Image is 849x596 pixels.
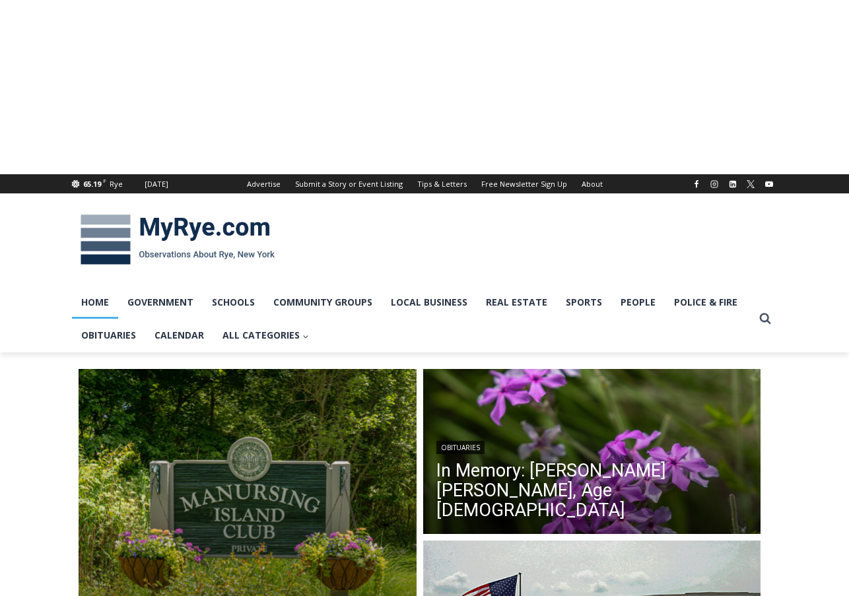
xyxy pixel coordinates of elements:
a: Calendar [145,319,213,352]
a: Community Groups [264,286,382,319]
span: All Categories [222,328,309,343]
a: Linkedin [725,176,741,192]
nav: Primary Navigation [72,286,753,352]
a: Tips & Letters [410,174,474,193]
a: Obituaries [72,319,145,352]
span: F [103,177,106,184]
a: All Categories [213,319,318,352]
button: View Search Form [753,307,777,331]
a: Sports [557,286,611,319]
div: [DATE] [145,178,168,190]
a: Home [72,286,118,319]
a: People [611,286,665,319]
a: Police & Fire [665,286,747,319]
a: YouTube [761,176,777,192]
img: (PHOTO: Kim Eierman of EcoBeneficial designed and oversaw the installation of native plant beds f... [423,369,761,538]
a: Read More In Memory: Barbara Porter Schofield, Age 90 [423,369,761,538]
a: Free Newsletter Sign Up [474,174,574,193]
a: In Memory: [PERSON_NAME] [PERSON_NAME], Age [DEMOGRAPHIC_DATA] [436,461,748,520]
nav: Secondary Navigation [240,174,610,193]
a: Government [118,286,203,319]
a: About [574,174,610,193]
a: Real Estate [477,286,557,319]
span: 65.19 [83,179,101,189]
a: Schools [203,286,264,319]
a: X [743,176,759,192]
img: MyRye.com [72,205,283,274]
a: Obituaries [436,441,485,454]
a: Instagram [706,176,722,192]
div: Rye [110,178,123,190]
a: Submit a Story or Event Listing [288,174,410,193]
a: Local Business [382,286,477,319]
a: Facebook [689,176,704,192]
a: Advertise [240,174,288,193]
